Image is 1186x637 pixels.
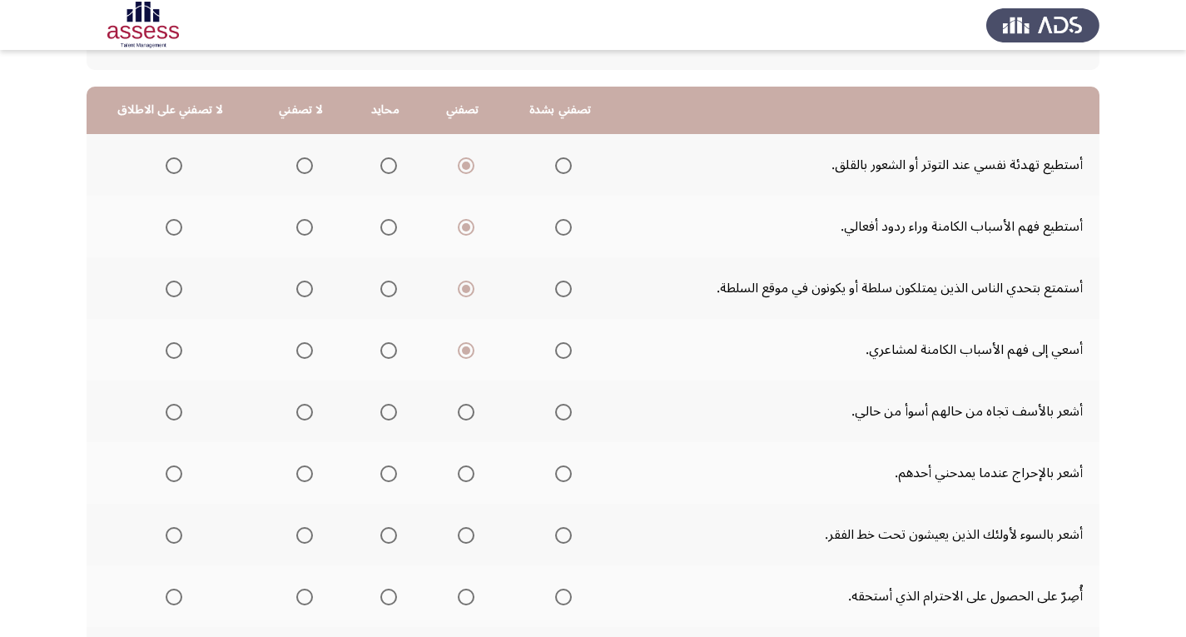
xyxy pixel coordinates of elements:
mat-radio-group: Select an option [451,336,474,364]
th: تصفني [422,87,502,134]
td: أستطيع فهم الأسباب الكامنة وراء ردود أفعالي. [618,196,1099,257]
mat-radio-group: Select an option [548,397,572,425]
mat-radio-group: Select an option [159,212,182,241]
mat-radio-group: Select an option [451,459,474,487]
mat-radio-group: Select an option [374,582,397,610]
mat-radio-group: Select an option [451,151,474,179]
mat-radio-group: Select an option [290,520,313,549]
mat-radio-group: Select an option [374,397,397,425]
td: أشعر بالأسف تجاه من حالهم أسوأ من حالي. [618,381,1099,442]
mat-radio-group: Select an option [290,397,313,425]
th: تصفني بشدة [503,87,618,134]
mat-radio-group: Select an option [548,520,572,549]
mat-radio-group: Select an option [374,212,397,241]
td: أُصِرّ على الحصول على الاحترام الذي أستحقه. [618,565,1099,627]
mat-radio-group: Select an option [290,582,313,610]
th: لا تصفني [255,87,349,134]
img: Assessment logo of Emotional Intelligence Assessment - THL [87,2,200,48]
th: محايد [348,87,422,134]
mat-radio-group: Select an option [374,274,397,302]
mat-radio-group: Select an option [548,212,572,241]
mat-radio-group: Select an option [290,274,313,302]
td: أستمتع بتحدي الناس الذين يمتلكون سلطة أو يكونون في موقع السلطة. [618,257,1099,319]
td: أشعر بالإحراج عندما يمدحني أحدهم. [618,442,1099,504]
mat-radio-group: Select an option [159,459,182,487]
mat-radio-group: Select an option [159,336,182,364]
th: لا تصفني على الاطلاق [87,87,255,134]
mat-radio-group: Select an option [290,459,313,487]
mat-radio-group: Select an option [374,336,397,364]
mat-radio-group: Select an option [290,212,313,241]
mat-radio-group: Select an option [451,212,474,241]
mat-radio-group: Select an option [374,151,397,179]
mat-radio-group: Select an option [159,397,182,425]
td: أستطيع تهدئة نفسي عند التوتر أو الشعور بالقلق. [618,134,1099,196]
mat-radio-group: Select an option [548,151,572,179]
mat-radio-group: Select an option [159,151,182,179]
img: Assess Talent Management logo [986,2,1099,48]
mat-radio-group: Select an option [451,520,474,549]
mat-radio-group: Select an option [451,397,474,425]
td: أشعر بالسوء لأولئك الذين يعيشون تحت خط الفقر. [618,504,1099,565]
mat-radio-group: Select an option [159,274,182,302]
td: أسعي إلى فهم الأسباب الكامنة لمشاعري. [618,319,1099,381]
mat-radio-group: Select an option [290,336,313,364]
mat-radio-group: Select an option [374,459,397,487]
mat-radio-group: Select an option [548,459,572,487]
mat-radio-group: Select an option [159,582,182,610]
mat-radio-group: Select an option [548,336,572,364]
mat-radio-group: Select an option [159,520,182,549]
mat-radio-group: Select an option [451,274,474,302]
mat-radio-group: Select an option [548,274,572,302]
mat-radio-group: Select an option [451,582,474,610]
mat-radio-group: Select an option [374,520,397,549]
mat-radio-group: Select an option [290,151,313,179]
mat-radio-group: Select an option [548,582,572,610]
